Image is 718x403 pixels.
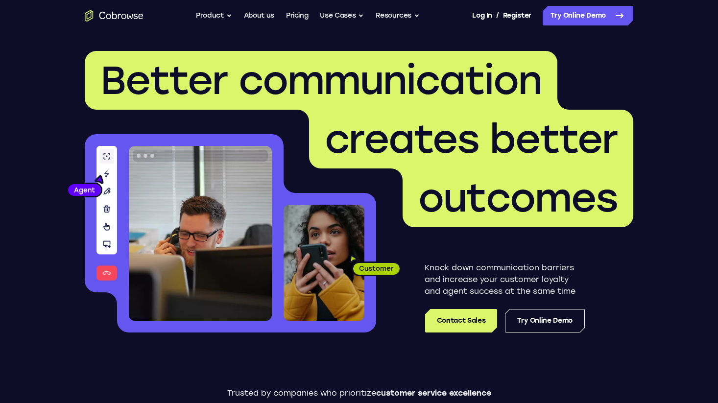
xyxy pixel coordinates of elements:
button: Product [196,6,232,25]
a: About us [244,6,274,25]
span: outcomes [418,174,618,221]
a: Try Online Demo [543,6,633,25]
span: customer service excellence [376,388,491,398]
a: Try Online Demo [505,309,585,332]
a: Register [503,6,531,25]
button: Use Cases [320,6,364,25]
img: A customer holding their phone [284,205,364,321]
button: Resources [376,6,420,25]
a: Log In [472,6,492,25]
a: Pricing [286,6,309,25]
p: Knock down communication barriers and increase your customer loyalty and agent success at the sam... [425,262,585,297]
span: / [496,10,499,22]
span: Better communication [100,57,542,104]
a: Contact Sales [425,309,497,332]
a: Go to the home page [85,10,144,22]
span: creates better [325,116,618,163]
img: A customer support agent talking on the phone [129,146,272,321]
